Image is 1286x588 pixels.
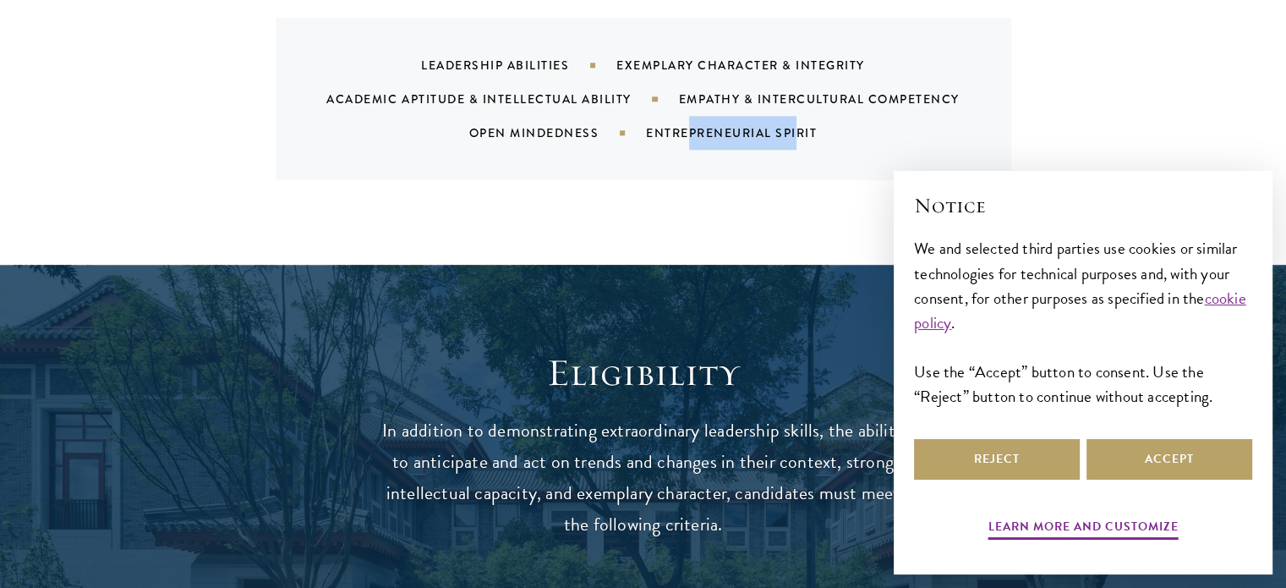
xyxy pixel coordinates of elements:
[988,516,1179,542] button: Learn more and customize
[381,415,906,541] p: In addition to demonstrating extraordinary leadership skills, the ability to anticipate and act o...
[381,349,906,397] h2: Eligibility
[679,91,1002,107] div: Empathy & Intercultural Competency
[326,91,678,107] div: Academic Aptitude & Intellectual Ability
[1086,439,1252,480] button: Accept
[469,124,647,141] div: Open Mindedness
[421,57,616,74] div: Leadership Abilities
[914,236,1252,408] div: We and selected third parties use cookies or similar technologies for technical purposes and, wit...
[646,124,859,141] div: Entrepreneurial Spirit
[616,57,907,74] div: Exemplary Character & Integrity
[914,439,1080,480] button: Reject
[914,191,1252,220] h2: Notice
[914,286,1246,335] a: cookie policy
